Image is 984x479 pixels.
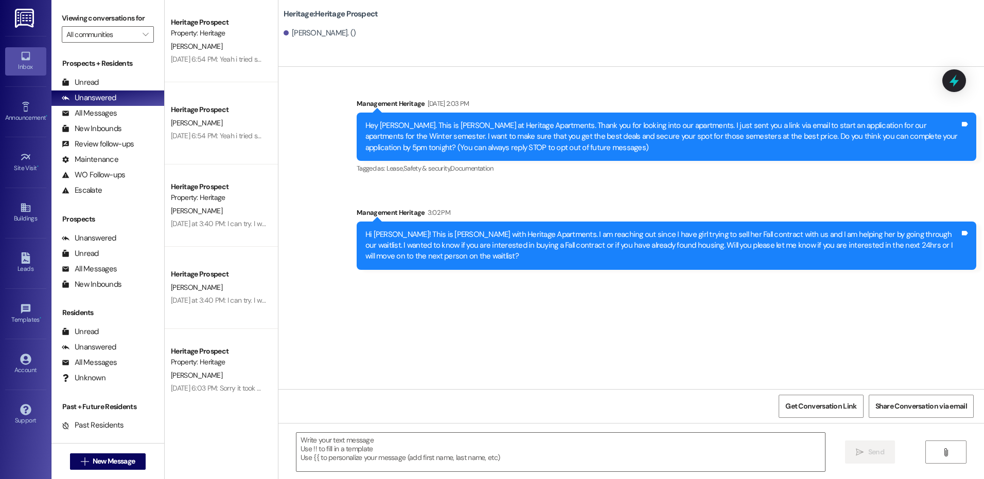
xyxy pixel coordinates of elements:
[62,326,99,337] div: Unread
[357,161,976,176] div: Tagged as:
[5,149,46,176] a: Site Visit •
[62,264,117,274] div: All Messages
[856,448,864,456] i: 
[5,300,46,328] a: Templates •
[51,58,164,69] div: Prospects + Residents
[425,207,450,218] div: 3:02 PM
[425,98,469,109] div: [DATE] 2:03 PM
[386,164,403,173] span: Lease ,
[62,233,116,244] div: Unanswered
[869,395,974,418] button: Share Conversation via email
[62,154,118,165] div: Maintenance
[62,279,121,290] div: New Inbounds
[81,457,89,466] i: 
[171,219,578,228] div: [DATE] at 3:40 PM: I can try. I will be at work until 6.... so I might have to have it signed by ...
[5,249,46,277] a: Leads
[62,248,99,259] div: Unread
[51,401,164,412] div: Past + Future Residents
[46,113,47,120] span: •
[284,28,356,39] div: [PERSON_NAME]. ()
[51,214,164,225] div: Prospects
[357,98,976,113] div: Management Heritage
[845,440,895,464] button: Send
[357,207,976,222] div: Management Heritage
[171,28,266,39] div: Property: Heritage
[62,342,116,353] div: Unanswered
[171,42,222,51] span: [PERSON_NAME]
[5,47,46,75] a: Inbox
[5,351,46,378] a: Account
[171,283,222,292] span: [PERSON_NAME]
[785,401,856,412] span: Get Conversation Link
[40,315,41,322] span: •
[15,9,36,28] img: ResiDesk Logo
[171,17,266,28] div: Heritage Prospect
[171,131,418,140] div: [DATE] 6:54 PM: Yeah i tried switching it over but it didnt tell me how much was due
[403,164,450,173] span: Safety & security ,
[284,9,378,20] b: Heritage: Heritage Prospect
[875,401,967,412] span: Share Conversation via email
[62,10,154,26] label: Viewing conversations for
[171,181,266,192] div: Heritage Prospect
[365,229,960,262] div: Hi [PERSON_NAME]! This is [PERSON_NAME] with Heritage Apartments. I am reaching out since I have ...
[143,30,148,39] i: 
[51,307,164,318] div: Residents
[66,26,137,43] input: All communities
[171,54,418,64] div: [DATE] 6:54 PM: Yeah i tried switching it over but it didnt tell me how much was due
[62,420,124,431] div: Past Residents
[171,269,266,280] div: Heritage Prospect
[171,383,291,393] div: [DATE] 6:03 PM: Sorry it took me a week!
[171,206,222,215] span: [PERSON_NAME]
[450,164,494,173] span: Documentation
[62,170,125,180] div: WO Follow-ups
[93,456,135,467] span: New Message
[62,139,134,150] div: Review follow-ups
[171,104,266,115] div: Heritage Prospect
[70,453,146,470] button: New Message
[62,185,102,196] div: Escalate
[171,296,578,305] div: [DATE] at 3:40 PM: I can try. I will be at work until 6.... so I might have to have it signed by ...
[37,163,39,170] span: •
[62,108,117,119] div: All Messages
[62,435,131,446] div: Future Residents
[62,123,121,134] div: New Inbounds
[62,357,117,368] div: All Messages
[62,373,106,383] div: Unknown
[62,93,116,103] div: Unanswered
[171,357,266,367] div: Property: Heritage
[5,199,46,227] a: Buildings
[62,77,99,88] div: Unread
[171,346,266,357] div: Heritage Prospect
[171,371,222,380] span: [PERSON_NAME]
[171,192,266,203] div: Property: Heritage
[171,118,222,127] span: [PERSON_NAME]
[942,448,950,456] i: 
[365,120,960,153] div: Hey [PERSON_NAME]. This is [PERSON_NAME] at Heritage Apartments. Thank you for looking into our a...
[868,447,884,457] span: Send
[779,395,863,418] button: Get Conversation Link
[5,401,46,429] a: Support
